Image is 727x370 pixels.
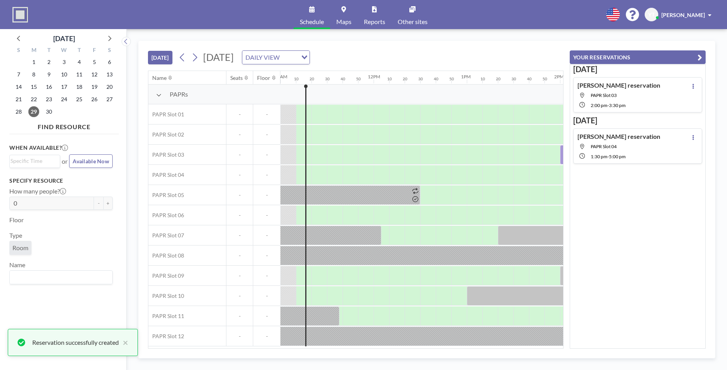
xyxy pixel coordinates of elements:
[226,151,253,158] span: -
[253,333,280,340] span: -
[336,19,351,25] span: Maps
[325,76,330,81] div: 30
[253,171,280,178] span: -
[543,76,547,81] div: 50
[13,81,24,92] span: Sunday, September 14, 2025
[59,69,70,80] span: Wednesday, September 10, 2025
[148,313,184,320] span: PAPR Slot 11
[89,94,100,105] span: Friday, September 26, 2025
[28,94,39,105] span: Monday, September 22, 2025
[89,69,100,80] span: Friday, September 12, 2025
[461,74,471,80] div: 1PM
[74,94,85,105] span: Thursday, September 25, 2025
[43,106,54,117] span: Tuesday, September 30, 2025
[148,151,184,158] span: PAPR Slot 03
[10,157,56,165] input: Search for option
[148,171,184,178] span: PAPR Slot 04
[554,74,564,80] div: 2PM
[28,81,39,92] span: Monday, September 15, 2025
[480,76,485,81] div: 10
[607,102,609,108] span: -
[148,192,184,199] span: PAPR Slot 05
[341,76,345,81] div: 40
[62,157,68,165] span: or
[648,11,655,18] span: YT
[310,76,314,81] div: 20
[661,12,705,18] span: [PERSON_NAME]
[282,52,297,62] input: Search for option
[434,76,438,81] div: 40
[253,252,280,259] span: -
[74,57,85,67] span: Thursday, September 4, 2025
[253,111,280,118] span: -
[43,94,54,105] span: Tuesday, September 23, 2025
[104,94,115,105] span: Saturday, September 27, 2025
[148,252,184,259] span: PAPR Slot 08
[53,33,75,44] div: [DATE]
[59,94,70,105] span: Wednesday, September 24, 2025
[152,74,167,81] div: Name
[570,50,706,64] button: YOUR RESERVATIONS
[104,81,115,92] span: Saturday, September 20, 2025
[253,232,280,239] span: -
[10,271,112,284] div: Search for option
[104,69,115,80] span: Saturday, September 13, 2025
[9,177,113,184] h3: Specify resource
[253,272,280,279] span: -
[527,76,532,81] div: 40
[12,7,28,22] img: organization-logo
[364,19,385,25] span: Reports
[43,81,54,92] span: Tuesday, September 16, 2025
[356,76,361,81] div: 50
[43,69,54,80] span: Tuesday, September 9, 2025
[32,338,119,347] div: Reservation successfully created
[242,51,310,64] div: Search for option
[203,51,234,63] span: [DATE]
[148,232,184,239] span: PAPR Slot 07
[9,216,24,224] label: Floor
[387,76,392,81] div: 10
[591,144,617,149] span: PAPR Slot 04
[87,46,102,56] div: F
[148,272,184,279] span: PAPR Slot 09
[89,81,100,92] span: Friday, September 19, 2025
[71,46,87,56] div: T
[511,76,516,81] div: 30
[226,192,253,199] span: -
[148,51,172,64] button: [DATE]
[12,244,28,251] span: Room
[577,81,660,89] h4: [PERSON_NAME] reservation
[253,192,280,199] span: -
[226,313,253,320] span: -
[26,46,42,56] div: M
[43,57,54,67] span: Tuesday, September 2, 2025
[9,187,66,195] label: How many people?
[368,74,380,80] div: 12PM
[253,151,280,158] span: -
[226,232,253,239] span: -
[226,252,253,259] span: -
[226,171,253,178] span: -
[28,69,39,80] span: Monday, September 8, 2025
[28,106,39,117] span: Monday, September 29, 2025
[74,69,85,80] span: Thursday, September 11, 2025
[226,131,253,138] span: -
[13,94,24,105] span: Sunday, September 21, 2025
[59,81,70,92] span: Wednesday, September 17, 2025
[398,19,428,25] span: Other sites
[94,197,103,210] button: -
[591,92,617,98] span: PAPR Slot 03
[10,272,108,282] input: Search for option
[244,52,281,62] span: DAILY VIEW
[418,76,423,81] div: 30
[577,133,660,140] h4: [PERSON_NAME] reservation
[42,46,57,56] div: T
[74,81,85,92] span: Thursday, September 18, 2025
[226,272,253,279] span: -
[89,57,100,67] span: Friday, September 5, 2025
[609,102,626,108] span: 3:30 PM
[226,333,253,340] span: -
[253,313,280,320] span: -
[294,76,299,81] div: 10
[9,120,119,131] h4: FIND RESOURCE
